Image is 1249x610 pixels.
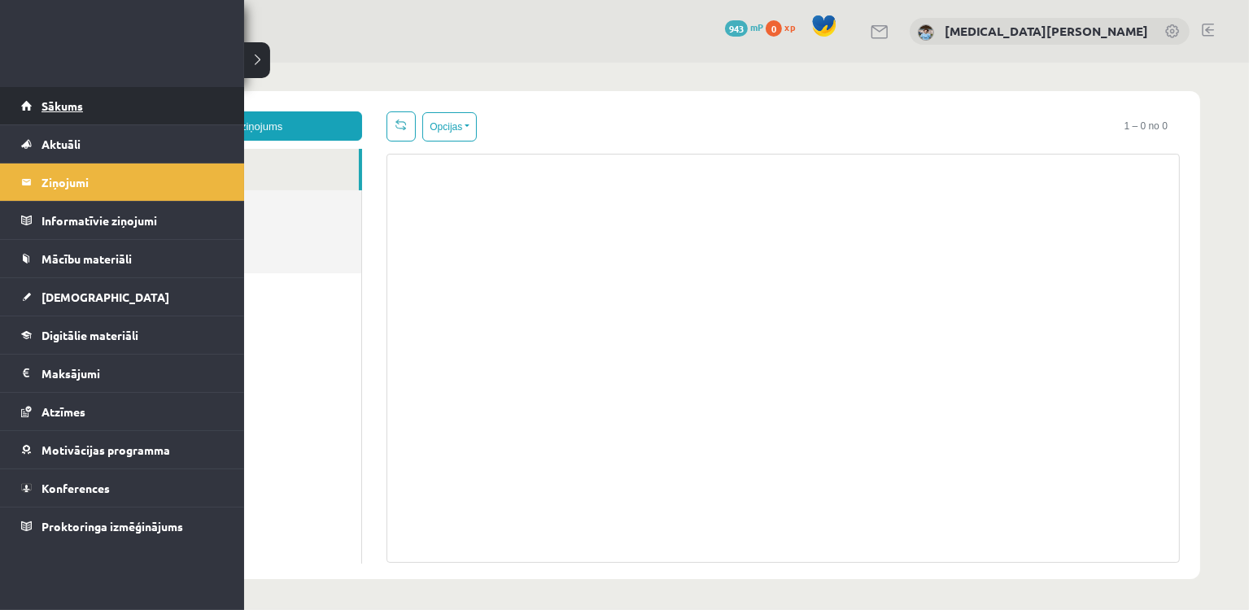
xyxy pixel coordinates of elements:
[21,316,224,354] a: Digitālie materiāli
[21,393,224,430] a: Atzīmes
[918,24,934,41] img: Nikita Kokorevs
[21,469,224,507] a: Konferences
[41,481,110,495] span: Konferences
[21,431,224,468] a: Motivācijas programma
[49,86,294,128] a: Ienākošie
[725,20,748,37] span: 943
[945,23,1148,39] a: [MEDICAL_DATA][PERSON_NAME]
[766,20,803,33] a: 0 xp
[41,519,183,534] span: Proktoringa izmēģinājums
[357,50,412,79] button: Opcijas
[784,20,795,33] span: xp
[41,251,132,266] span: Mācību materiāli
[41,404,85,419] span: Atzīmes
[18,28,148,69] a: Rīgas 1. Tālmācības vidusskola
[750,20,763,33] span: mP
[21,508,224,545] a: Proktoringa izmēģinājums
[725,20,763,33] a: 943 mP
[766,20,782,37] span: 0
[41,328,138,342] span: Digitālie materiāli
[21,87,224,124] a: Sākums
[41,202,224,239] legend: Informatīvie ziņojumi
[1047,49,1115,78] span: 1 – 0 no 0
[21,278,224,316] a: [DEMOGRAPHIC_DATA]
[21,240,224,277] a: Mācību materiāli
[41,163,224,201] legend: Ziņojumi
[41,290,169,304] span: [DEMOGRAPHIC_DATA]
[41,442,170,457] span: Motivācijas programma
[49,49,297,78] a: Jauns ziņojums
[21,355,224,392] a: Maksājumi
[41,355,224,392] legend: Maksājumi
[41,98,83,113] span: Sākums
[21,125,224,163] a: Aktuāli
[49,128,296,169] a: Nosūtītie
[49,169,296,211] a: Dzēstie
[21,163,224,201] a: Ziņojumi
[41,137,81,151] span: Aktuāli
[21,202,224,239] a: Informatīvie ziņojumi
